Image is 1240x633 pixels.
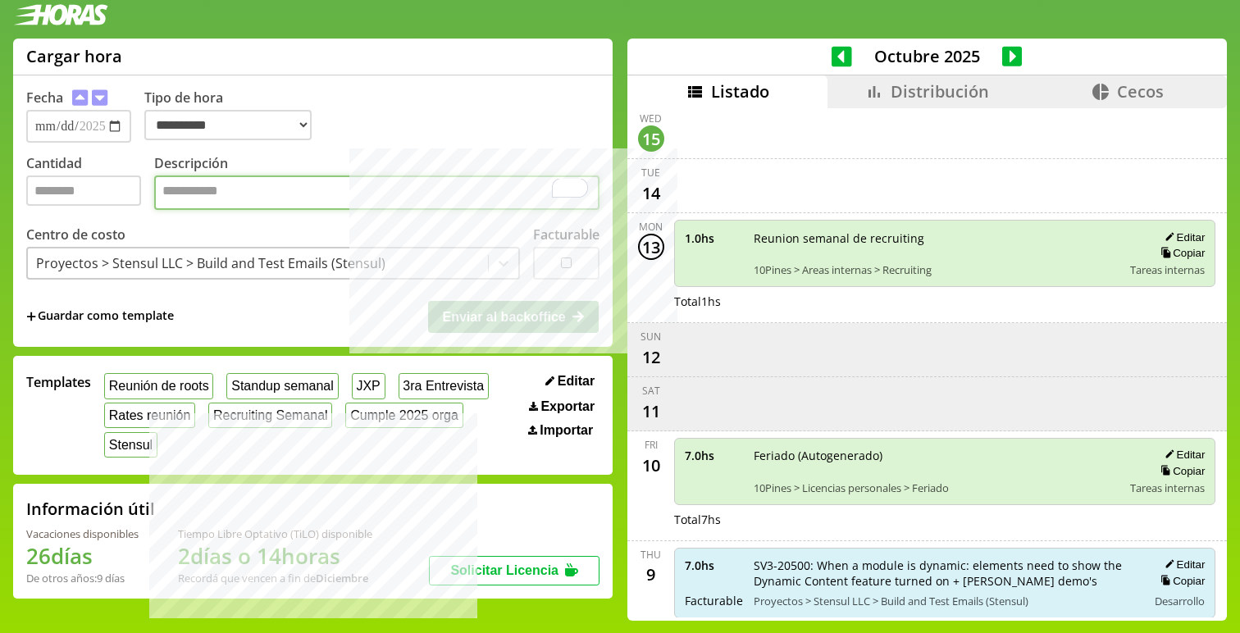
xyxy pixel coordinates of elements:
[533,225,599,244] label: Facturable
[642,384,660,398] div: Sat
[429,556,599,585] button: Solicitar Licencia
[26,45,122,67] h1: Cargar hora
[638,562,664,588] div: 9
[26,89,63,107] label: Fecha
[26,307,174,326] span: +Guardar como template
[754,594,1137,608] span: Proyectos > Stensul LLC > Build and Test Emails (Stensul)
[1130,480,1205,495] span: Tareas internas
[540,423,593,438] span: Importar
[26,541,139,571] h1: 26 días
[1160,558,1205,572] button: Editar
[104,403,195,428] button: Rates reunión
[26,571,139,585] div: De otros años: 9 días
[26,175,141,206] input: Cantidad
[638,234,664,260] div: 13
[1155,594,1205,608] span: Desarrollo
[144,89,325,143] label: Tipo de hora
[26,498,155,520] h2: Información útil
[685,448,742,463] span: 7.0 hs
[1117,80,1164,102] span: Cecos
[104,373,213,398] button: Reunión de roots
[639,220,663,234] div: Mon
[178,541,372,571] h1: 2 días o 14 horas
[352,373,385,398] button: JXP
[154,175,599,210] textarea: To enrich screen reader interactions, please activate Accessibility in Grammarly extension settings
[1160,230,1205,244] button: Editar
[104,432,157,458] button: Stensul
[540,373,599,389] button: Editar
[26,373,91,391] span: Templates
[524,398,599,415] button: Exportar
[638,452,664,478] div: 10
[178,526,372,541] div: Tiempo Libre Optativo (TiLO) disponible
[1130,262,1205,277] span: Tareas internas
[638,398,664,424] div: 11
[685,593,742,608] span: Facturable
[754,558,1137,589] span: SV3-20500: When a module is dynamic: elements need to show the Dynamic Content feature turned on ...
[674,512,1216,527] div: Total 7 hs
[1156,574,1205,588] button: Copiar
[450,563,558,577] span: Solicitar Licencia
[26,154,154,214] label: Cantidad
[36,254,385,272] div: Proyectos > Stensul LLC > Build and Test Emails (Stensul)
[540,399,595,414] span: Exportar
[711,80,769,102] span: Listado
[26,225,125,244] label: Centro de costo
[641,166,660,180] div: Tue
[627,108,1227,618] div: scrollable content
[754,230,1119,246] span: Reunion semanal de recruiting
[852,45,1002,67] span: Octubre 2025
[26,526,139,541] div: Vacaciones disponibles
[638,180,664,206] div: 14
[1156,464,1205,478] button: Copiar
[638,344,664,370] div: 12
[641,330,661,344] div: Sun
[144,110,312,140] select: Tipo de hora
[558,374,595,389] span: Editar
[754,448,1119,463] span: Feriado (Autogenerado)
[685,558,742,573] span: 7.0 hs
[13,4,108,25] img: logotipo
[226,373,338,398] button: Standup semanal
[26,307,36,326] span: +
[674,294,1216,309] div: Total 1 hs
[640,112,662,125] div: Wed
[316,571,368,585] b: Diciembre
[345,403,463,428] button: Cumple 2025 orga
[685,230,742,246] span: 1.0 hs
[399,373,489,398] button: 3ra Entrevista
[754,480,1119,495] span: 10Pines > Licencias personales > Feriado
[645,438,658,452] div: Fri
[891,80,989,102] span: Distribución
[178,571,372,585] div: Recordá que vencen a fin de
[1160,448,1205,462] button: Editar
[754,262,1119,277] span: 10Pines > Areas internas > Recruiting
[208,403,332,428] button: Recruiting Semanal
[154,154,599,214] label: Descripción
[641,548,661,562] div: Thu
[1156,246,1205,260] button: Copiar
[638,125,664,152] div: 15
